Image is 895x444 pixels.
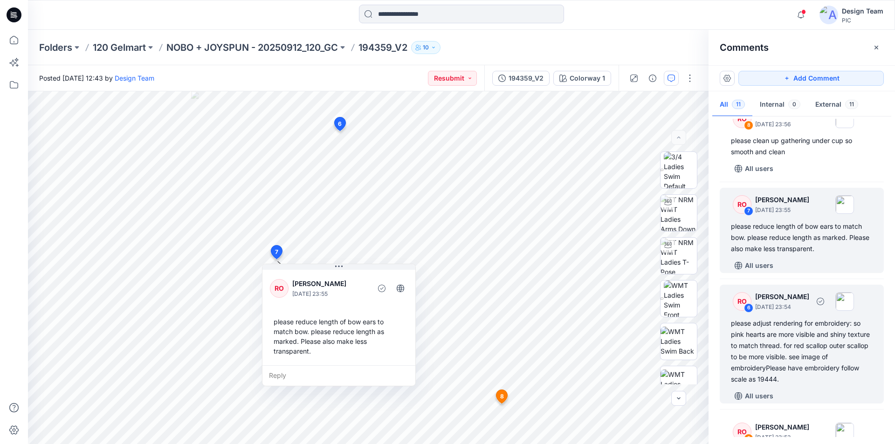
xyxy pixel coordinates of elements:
div: RO [270,279,289,298]
img: TT NRM WMT Ladies Arms Down [661,195,697,231]
img: WMT Ladies Swim Back [661,327,697,356]
img: avatar [819,6,838,24]
button: All users [731,161,777,176]
p: [PERSON_NAME] [292,278,368,289]
a: Design Team [115,74,154,82]
p: 10 [423,42,429,53]
button: Colorway 1 [553,71,611,86]
a: NOBO + JOYSPUN - 20250912_120_GC [166,41,338,54]
span: 0 [788,100,800,109]
button: Add Comment [738,71,884,86]
img: 3/4 Ladies Swim Default [664,152,697,188]
p: 194359_V2 [358,41,407,54]
div: please clean up gathering under cup so smooth and clean [731,135,873,157]
p: [PERSON_NAME] [755,291,809,302]
div: RO [733,423,751,441]
p: [DATE] 23:54 [755,302,809,312]
button: All users [731,258,777,273]
p: [DATE] 23:52 [755,433,809,442]
a: Folders [39,41,72,54]
button: All users [731,389,777,403]
span: Posted [DATE] 12:43 by [39,73,154,83]
span: 6 [338,120,342,128]
p: All users [745,260,773,271]
img: TT NRM WMT Ladies T-Pose [661,238,697,274]
button: External [808,93,866,117]
div: PIC [842,17,883,24]
button: Internal [752,93,808,117]
p: All users [745,163,773,174]
button: Details [645,71,660,86]
div: 6 [744,303,753,313]
p: [PERSON_NAME] [755,422,809,433]
p: [PERSON_NAME] [755,194,809,205]
img: WMT Ladies Swim Left [661,369,697,399]
p: All users [745,390,773,402]
div: Reply [262,365,415,386]
h2: Comments [720,42,769,53]
p: [DATE] 23:56 [755,120,809,129]
p: [DATE] 23:55 [755,205,809,215]
p: [DATE] 23:55 [292,289,368,299]
div: 7 [744,206,753,216]
span: 8 [500,392,504,401]
div: please reduce length of bow ears to match bow. please reduce length as marked. Please also make l... [731,221,873,254]
img: WMT Ladies Swim Front [664,280,697,317]
div: 5 [744,434,753,443]
div: 194359_V2 [509,73,544,83]
div: RO [733,195,751,214]
div: RO [733,292,751,311]
div: RO [733,109,751,128]
span: 11 [845,100,858,109]
button: 194359_V2 [492,71,550,86]
button: 10 [411,41,441,54]
span: 11 [732,100,745,109]
div: Colorway 1 [570,73,605,83]
div: 8 [744,121,753,130]
div: please adjust rendering for embroidery: so pink hearts are more visible and shiny texture to matc... [731,318,873,385]
div: please reduce length of bow ears to match bow. please reduce length as marked. Please also make l... [270,313,408,360]
a: 120 Gelmart [93,41,146,54]
span: 7 [275,248,278,256]
div: Design Team [842,6,883,17]
button: All [712,93,752,117]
